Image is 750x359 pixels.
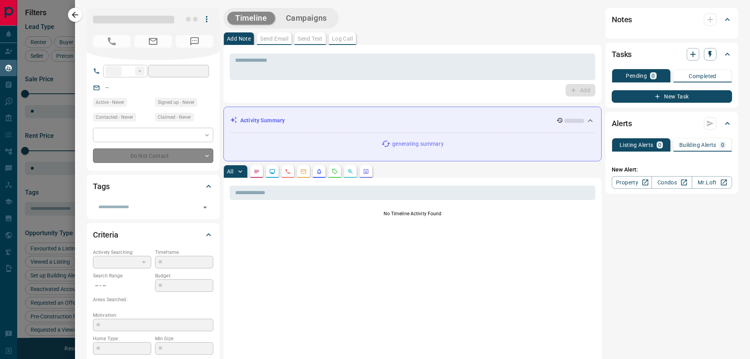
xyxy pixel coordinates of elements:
[93,148,213,163] div: Do Not Contact
[612,13,632,26] h2: Notes
[93,229,118,241] h2: Criteria
[134,35,172,48] span: No Email
[240,116,285,125] p: Activity Summary
[316,168,322,175] svg: Listing Alerts
[332,168,338,175] svg: Requests
[93,180,109,193] h2: Tags
[689,73,716,79] p: Completed
[230,210,595,217] p: No Timeline Activity Found
[105,84,109,91] a: --
[612,166,732,174] p: New Alert:
[620,142,654,148] p: Listing Alerts
[93,177,213,196] div: Tags
[227,36,251,41] p: Add Note
[93,35,130,48] span: No Number
[227,169,233,174] p: All
[363,168,369,175] svg: Agent Actions
[300,168,307,175] svg: Emails
[612,176,652,189] a: Property
[93,225,213,244] div: Criteria
[176,35,213,48] span: No Number
[278,12,335,25] button: Campaigns
[158,98,195,106] span: Signed up - Never
[93,335,151,342] p: Home Type:
[93,279,151,292] p: -- - --
[285,168,291,175] svg: Calls
[392,140,443,148] p: generating summary
[254,168,260,175] svg: Notes
[721,142,724,148] p: 0
[652,73,655,79] p: 0
[93,272,151,279] p: Search Range:
[347,168,354,175] svg: Opportunities
[658,142,661,148] p: 0
[200,202,211,213] button: Open
[652,176,692,189] a: Condos
[155,272,213,279] p: Budget:
[612,48,632,61] h2: Tasks
[93,296,213,303] p: Areas Searched:
[93,249,151,256] p: Actively Searching:
[612,45,732,64] div: Tasks
[692,176,732,189] a: Mr.Loft
[93,312,213,319] p: Motivation:
[612,117,632,130] h2: Alerts
[227,12,275,25] button: Timeline
[230,113,595,128] div: Activity Summary
[96,98,124,106] span: Active - Never
[612,90,732,103] button: New Task
[96,113,133,121] span: Contacted - Never
[612,10,732,29] div: Notes
[612,114,732,133] div: Alerts
[626,73,647,79] p: Pending
[679,142,716,148] p: Building Alerts
[158,113,191,121] span: Claimed - Never
[155,335,213,342] p: Min Size:
[269,168,275,175] svg: Lead Browsing Activity
[155,249,213,256] p: Timeframe:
